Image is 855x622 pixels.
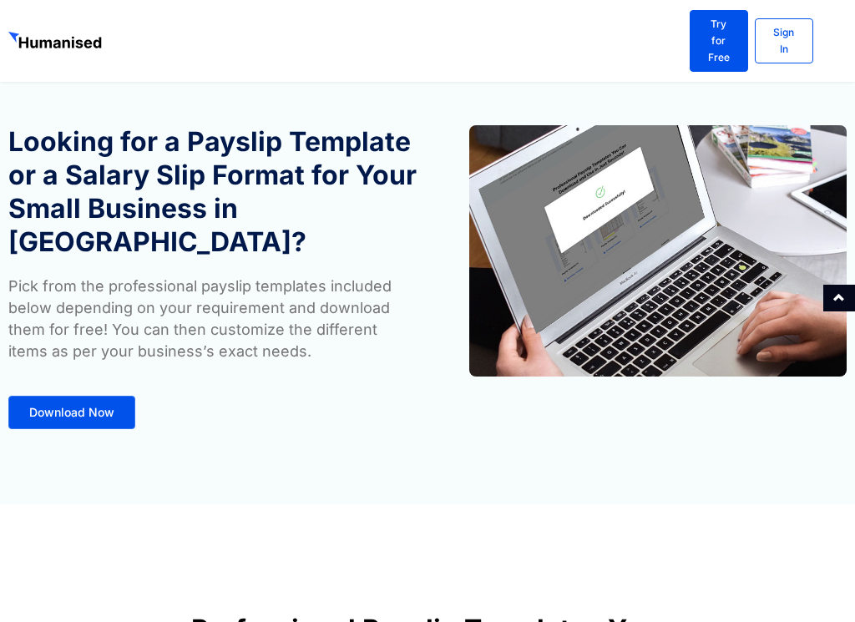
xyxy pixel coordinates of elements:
h1: Looking for a Payslip Template or a Salary Slip Format for Your Small Business in [GEOGRAPHIC_DATA]? [8,125,419,259]
p: Pick from the professional payslip templates included below depending on your requirement and dow... [8,276,419,362]
span: Download Now [29,407,114,418]
a: Try for Free [690,10,748,72]
img: GetHumanised Logo [8,32,104,52]
a: Download Now [8,396,135,429]
a: Sign In [755,18,813,63]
